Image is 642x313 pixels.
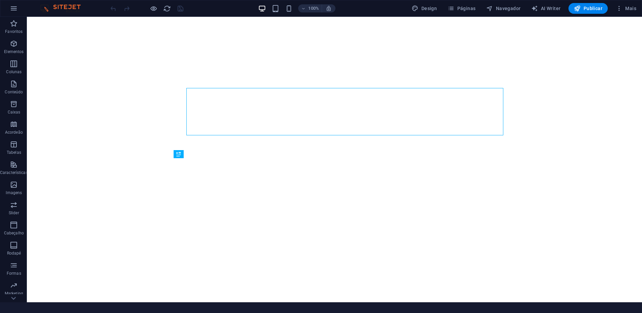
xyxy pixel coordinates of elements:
[445,3,478,14] button: Páginas
[8,109,20,115] p: Caixas
[298,4,322,12] button: 100%
[409,3,440,14] button: Design
[6,190,22,195] p: Imagens
[448,5,475,12] span: Páginas
[9,210,19,216] p: Slider
[4,230,24,236] p: Cabeçalho
[308,4,319,12] h6: 100%
[6,69,21,75] p: Colunas
[39,4,89,12] img: Editor Logo
[613,3,639,14] button: Mais
[531,5,560,12] span: AI Writer
[412,5,437,12] span: Design
[574,5,602,12] span: Publicar
[529,3,563,14] button: AI Writer
[149,4,157,12] button: Clique aqui para sair do modo de visualização e continuar editando
[409,3,440,14] div: Design (Ctrl+Alt+Y)
[4,49,24,54] p: Elementos
[326,5,332,11] i: Ao redimensionar, ajusta automaticamente o nível de zoom para caber no dispositivo escolhido.
[7,271,21,276] p: Formas
[163,5,171,12] i: Recarregar página
[616,5,636,12] span: Mais
[7,150,21,155] p: Tabelas
[5,89,23,95] p: Conteúdo
[7,251,21,256] p: Rodapé
[484,3,523,14] button: Navegador
[486,5,520,12] span: Navegador
[5,29,22,34] p: Favoritos
[163,4,171,12] button: reload
[5,130,23,135] p: Acordeão
[568,3,608,14] button: Publicar
[5,291,23,296] p: Marketing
